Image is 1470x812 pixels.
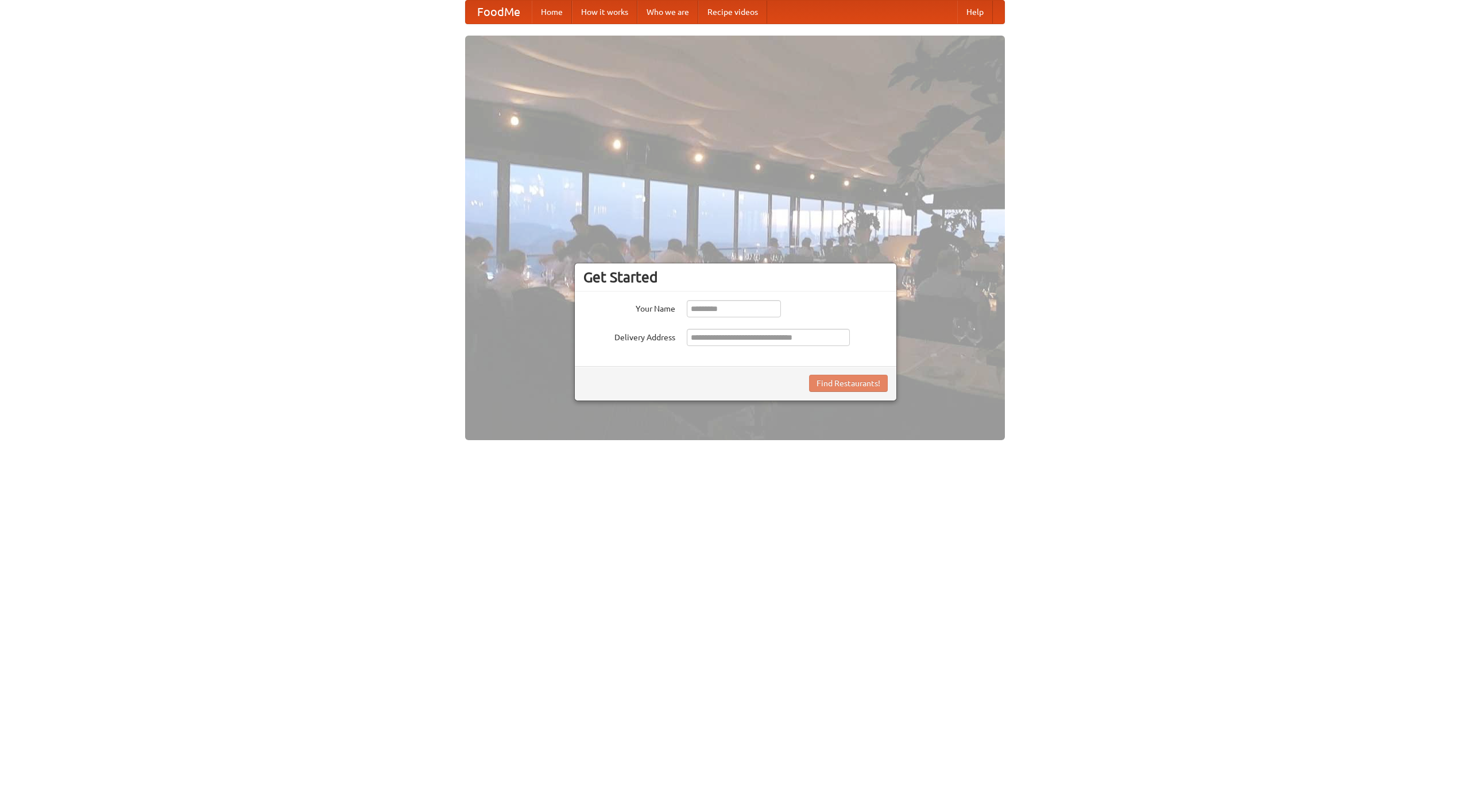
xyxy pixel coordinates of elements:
label: Your Name [583,300,675,314]
a: Help [957,1,993,24]
a: Home [532,1,572,24]
a: Recipe videos [698,1,767,24]
label: Delivery Address [583,329,675,343]
a: Who we are [637,1,698,24]
h3: Get Started [583,269,888,286]
button: Find Restaurants! [809,375,888,392]
a: FoodMe [466,1,532,24]
a: How it works [572,1,637,24]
